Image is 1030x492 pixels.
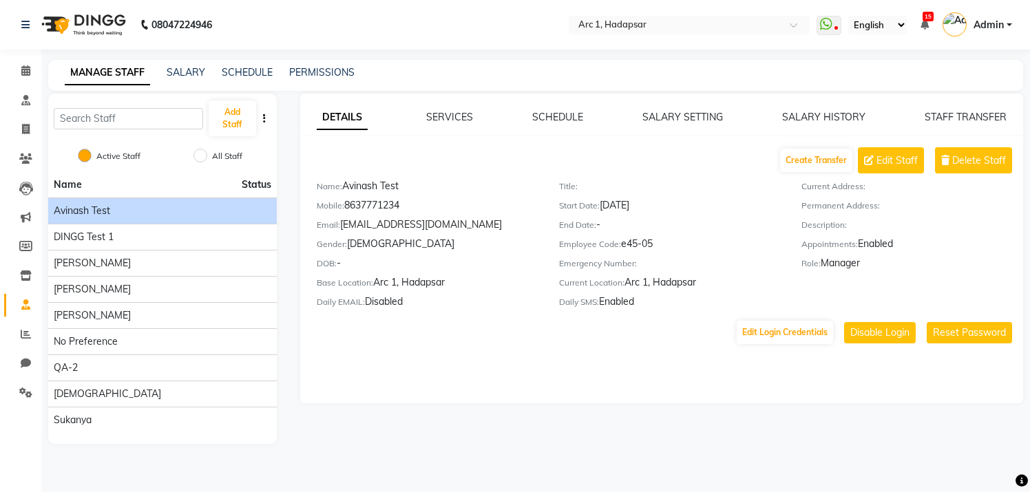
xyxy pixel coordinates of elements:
[317,198,538,217] div: 8637771234
[935,147,1012,173] button: Delete Staff
[801,180,865,193] label: Current Address:
[54,204,110,218] span: Avinash Test
[317,237,538,256] div: [DEMOGRAPHIC_DATA]
[559,238,621,250] label: Employee Code:
[54,178,82,191] span: Name
[559,296,599,308] label: Daily SMS:
[317,200,344,212] label: Mobile:
[921,19,929,31] a: 15
[559,237,781,256] div: e45-05
[317,296,365,308] label: Daily EMAIL:
[801,238,858,250] label: Appointments:
[844,322,916,343] button: Disable Login
[559,180,578,193] label: Title:
[317,105,368,130] a: DETAILS
[532,111,583,123] a: SCHEDULE
[317,219,340,231] label: Email:
[317,256,538,275] div: -
[952,153,1006,168] span: Delete Staff
[212,150,242,162] label: All Staff
[559,200,600,212] label: Start Date:
[974,18,1004,32] span: Admin
[801,237,1023,256] div: Enabled
[317,179,538,198] div: Avinash Test
[317,295,538,314] div: Disabled
[876,153,918,168] span: Edit Staff
[242,178,271,192] span: Status
[54,282,131,297] span: [PERSON_NAME]
[317,180,342,193] label: Name:
[559,295,781,314] div: Enabled
[801,219,847,231] label: Description:
[54,256,131,270] span: [PERSON_NAME]
[858,147,924,173] button: Edit Staff
[54,413,92,427] span: Sukanya
[943,12,967,36] img: Admin
[317,238,347,250] label: Gender:
[317,277,373,289] label: Base Location:
[96,150,140,162] label: Active Staff
[167,66,205,78] a: SALARY
[54,334,118,349] span: No Preference
[559,219,596,231] label: End Date:
[559,275,781,295] div: Arc 1, Hadapsar
[317,275,538,295] div: Arc 1, Hadapsar
[559,257,637,270] label: Emergency Number:
[317,217,538,237] div: [EMAIL_ADDRESS][DOMAIN_NAME]
[289,66,355,78] a: PERMISSIONS
[559,277,624,289] label: Current Location:
[737,321,833,344] button: Edit Login Credentials
[54,387,161,401] span: [DEMOGRAPHIC_DATA]
[54,308,131,323] span: [PERSON_NAME]
[151,6,212,44] b: 08047224946
[559,198,781,217] div: [DATE]
[317,257,337,270] label: DOB:
[925,111,1007,123] a: STAFF TRANSFER
[782,111,865,123] a: SALARY HISTORY
[209,100,256,136] button: Add Staff
[923,12,934,21] span: 15
[222,66,273,78] a: SCHEDULE
[780,149,852,172] button: Create Transfer
[35,6,129,44] img: logo
[801,256,1023,275] div: Manager
[54,230,114,244] span: DINGG test 1
[54,108,203,129] input: Search Staff
[801,257,821,270] label: Role:
[54,361,78,375] span: QA-2
[559,217,781,237] div: -
[927,322,1012,343] button: Reset Password
[426,111,473,123] a: SERVICES
[65,61,150,85] a: MANAGE STAFF
[642,111,723,123] a: SALARY SETTING
[801,200,880,212] label: Permanent Address:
